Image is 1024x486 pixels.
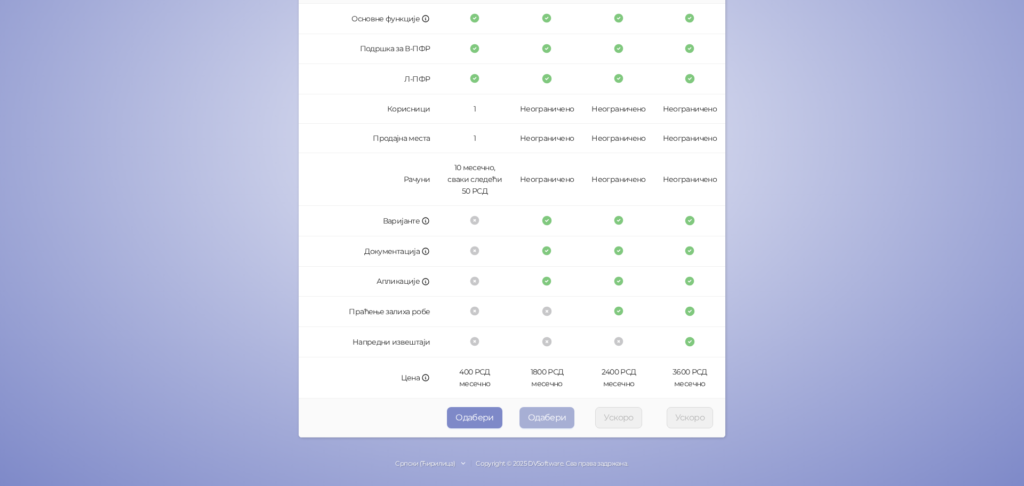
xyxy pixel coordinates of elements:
td: Неограничено [654,153,725,206]
td: Неограничено [583,124,654,153]
td: Неограничено [583,153,654,206]
td: 1 [438,94,511,124]
td: Неограничено [654,94,725,124]
td: 400 РСД месечно [438,357,511,399]
td: Цена [299,357,438,399]
td: Напредни извештаји [299,327,438,357]
button: Одабери [519,407,575,428]
td: Корисници [299,94,438,124]
td: Документација [299,236,438,267]
td: Рачуни [299,153,438,206]
td: Праћење залиха робе [299,297,438,327]
td: Продајна места [299,124,438,153]
td: Неограничено [511,124,583,153]
td: Неограничено [583,94,654,124]
td: 10 месечно, сваки следећи 50 РСД [438,153,511,206]
td: Неограничено [654,124,725,153]
td: 1800 РСД месечно [511,357,583,399]
td: 1 [438,124,511,153]
td: Варијанте [299,206,438,236]
button: Ускоро [595,407,642,428]
td: Апликације [299,267,438,297]
td: Неограничено [511,94,583,124]
td: Подршка за В-ПФР [299,34,438,65]
td: Основне функције [299,4,438,34]
button: Одабери [447,407,502,428]
td: 2400 РСД месечно [583,357,654,399]
td: Неограничено [511,153,583,206]
td: Л-ПФР [299,64,438,94]
div: Српски (Ћирилица) [395,459,455,469]
td: 3600 РСД месечно [654,357,725,399]
button: Ускоро [667,407,713,428]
